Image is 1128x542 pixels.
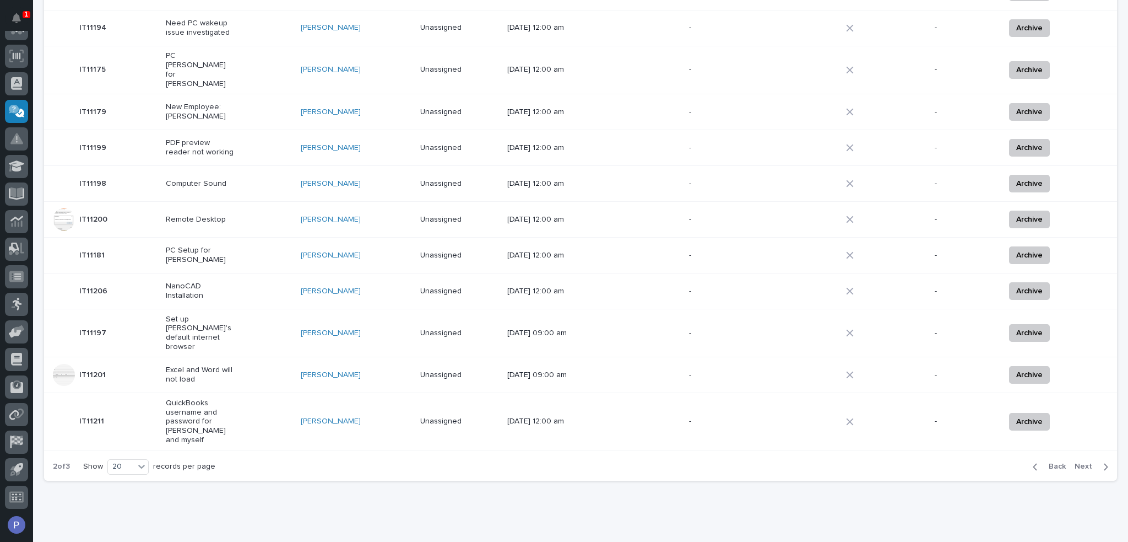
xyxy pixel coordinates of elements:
button: Archive [1009,103,1050,121]
p: - [689,251,758,260]
p: - [689,108,758,117]
p: IT11201 [79,368,108,380]
p: IT11181 [79,249,107,260]
a: [PERSON_NAME] [301,143,361,153]
span: Next [1075,461,1099,471]
p: Unassigned [420,65,489,74]
a: [PERSON_NAME] [301,108,361,117]
button: Archive [1009,175,1050,192]
span: Archive [1016,63,1043,77]
a: [PERSON_NAME] [301,23,361,33]
p: [DATE] 12:00 am [507,108,576,117]
button: Archive [1009,139,1050,157]
p: Unassigned [420,143,489,153]
p: [DATE] 12:00 am [507,65,576,74]
tr: IT11211IT11211 QuickBooks username and password for [PERSON_NAME] and myself[PERSON_NAME] Unassig... [44,393,1117,450]
p: [DATE] 12:00 am [507,179,576,189]
p: PDF preview reader not working [166,138,235,157]
p: IT11200 [79,213,110,224]
p: IT11197 [79,326,109,338]
p: NanoCAD Installation [166,282,235,300]
tr: IT11206IT11206 NanoCAD Installation[PERSON_NAME] Unassigned[DATE] 12:00 am--Archive [44,273,1117,309]
p: - [935,371,996,380]
p: - [689,143,758,153]
p: [DATE] 09:00 am [507,371,576,380]
tr: IT11198IT11198 Computer Sound[PERSON_NAME] Unassigned[DATE] 12:00 am--Archive [44,165,1117,201]
p: IT11211 [79,415,106,426]
p: Unassigned [420,329,489,338]
span: Archive [1016,368,1043,382]
p: - [935,108,996,117]
button: Next [1070,461,1117,471]
span: Archive [1016,213,1043,226]
p: - [689,329,758,338]
p: Unassigned [420,215,489,224]
a: [PERSON_NAME] [301,371,361,380]
span: Back [1042,461,1066,471]
p: [DATE] 12:00 am [507,251,576,260]
p: - [689,417,758,426]
span: Archive [1016,22,1043,35]
p: 2 of 3 [44,453,79,480]
p: IT11175 [79,63,108,74]
p: QuickBooks username and password for [PERSON_NAME] and myself [166,399,235,445]
p: [DATE] 12:00 am [507,417,576,426]
p: IT11206 [79,285,110,296]
p: - [689,371,758,380]
p: - [935,251,996,260]
p: Excel and Word will not load [166,366,235,384]
p: PC Setup for [PERSON_NAME] [166,246,235,265]
p: - [935,215,996,224]
tr: IT11200IT11200 Remote Desktop[PERSON_NAME] Unassigned[DATE] 12:00 am--Archive [44,201,1117,237]
p: - [935,329,996,338]
p: Computer Sound [166,179,235,189]
tr: IT11181IT11181 PC Setup for [PERSON_NAME][PERSON_NAME] Unassigned[DATE] 12:00 am--Archive [44,237,1117,273]
a: [PERSON_NAME] [301,65,361,74]
p: - [935,179,996,189]
button: users-avatar [5,513,28,536]
p: PC [PERSON_NAME] for [PERSON_NAME] [166,51,235,88]
button: Back [1024,461,1070,471]
p: - [689,179,758,189]
a: [PERSON_NAME] [301,215,361,224]
p: Unassigned [420,108,489,117]
p: IT11179 [79,105,109,117]
span: Archive [1016,141,1043,154]
button: Archive [1009,324,1050,342]
p: Unassigned [420,287,489,296]
p: IT11199 [79,141,109,153]
p: - [689,65,758,74]
p: Set up [PERSON_NAME]'s default internet browser [166,315,235,352]
button: Archive [1009,61,1050,79]
p: [DATE] 12:00 am [507,23,576,33]
p: IT11194 [79,21,109,33]
p: - [935,143,996,153]
a: [PERSON_NAME] [301,287,361,296]
p: New Employee: [PERSON_NAME] [166,103,235,121]
tr: IT11201IT11201 Excel and Word will not load[PERSON_NAME] Unassigned[DATE] 09:00 am--Archive [44,357,1117,393]
span: Archive [1016,285,1043,298]
tr: IT11179IT11179 New Employee: [PERSON_NAME][PERSON_NAME] Unassigned[DATE] 12:00 am--Archive [44,94,1117,130]
button: Archive [1009,366,1050,384]
button: Archive [1009,19,1050,37]
tr: IT11197IT11197 Set up [PERSON_NAME]'s default internet browser[PERSON_NAME] Unassigned[DATE] 09:0... [44,309,1117,357]
p: - [689,215,758,224]
p: - [935,417,996,426]
p: IT11198 [79,177,109,189]
a: [PERSON_NAME] [301,329,361,338]
div: 20 [108,461,134,473]
a: [PERSON_NAME] [301,251,361,260]
p: [DATE] 12:00 am [507,215,576,224]
tr: IT11199IT11199 PDF preview reader not working[PERSON_NAME] Unassigned[DATE] 12:00 am--Archive [44,130,1117,165]
div: Notifications1 [14,13,28,31]
p: - [935,287,996,296]
p: records per page [153,462,215,471]
p: - [935,23,996,33]
span: Archive [1016,105,1043,119]
span: Archive [1016,177,1043,190]
p: Unassigned [420,371,489,380]
span: Archive [1016,415,1043,428]
p: - [689,287,758,296]
span: Archive [1016,249,1043,262]
a: [PERSON_NAME] [301,179,361,189]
